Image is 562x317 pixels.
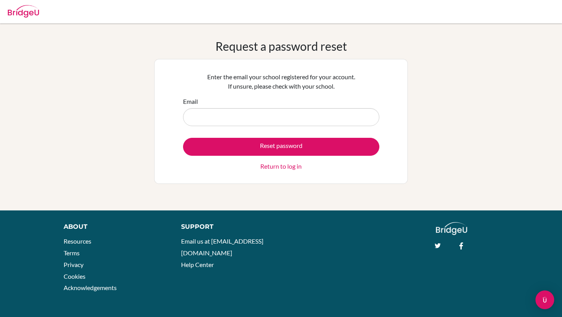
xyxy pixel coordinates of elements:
[183,138,379,156] button: Reset password
[64,249,80,256] a: Terms
[183,72,379,91] p: Enter the email your school registered for your account. If unsure, please check with your school.
[64,222,164,232] div: About
[436,222,468,235] img: logo_white@2x-f4f0deed5e89b7ecb1c2cc34c3e3d731f90f0f143d5ea2071677605dd97b5244.png
[8,5,39,18] img: Bridge-U
[181,222,273,232] div: Support
[535,290,554,309] div: Open Intercom Messenger
[215,39,347,53] h1: Request a password reset
[183,97,198,106] label: Email
[181,237,263,256] a: Email us at [EMAIL_ADDRESS][DOMAIN_NAME]
[64,284,117,291] a: Acknowledgements
[260,162,302,171] a: Return to log in
[64,272,85,280] a: Cookies
[64,237,91,245] a: Resources
[181,261,214,268] a: Help Center
[64,261,84,268] a: Privacy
